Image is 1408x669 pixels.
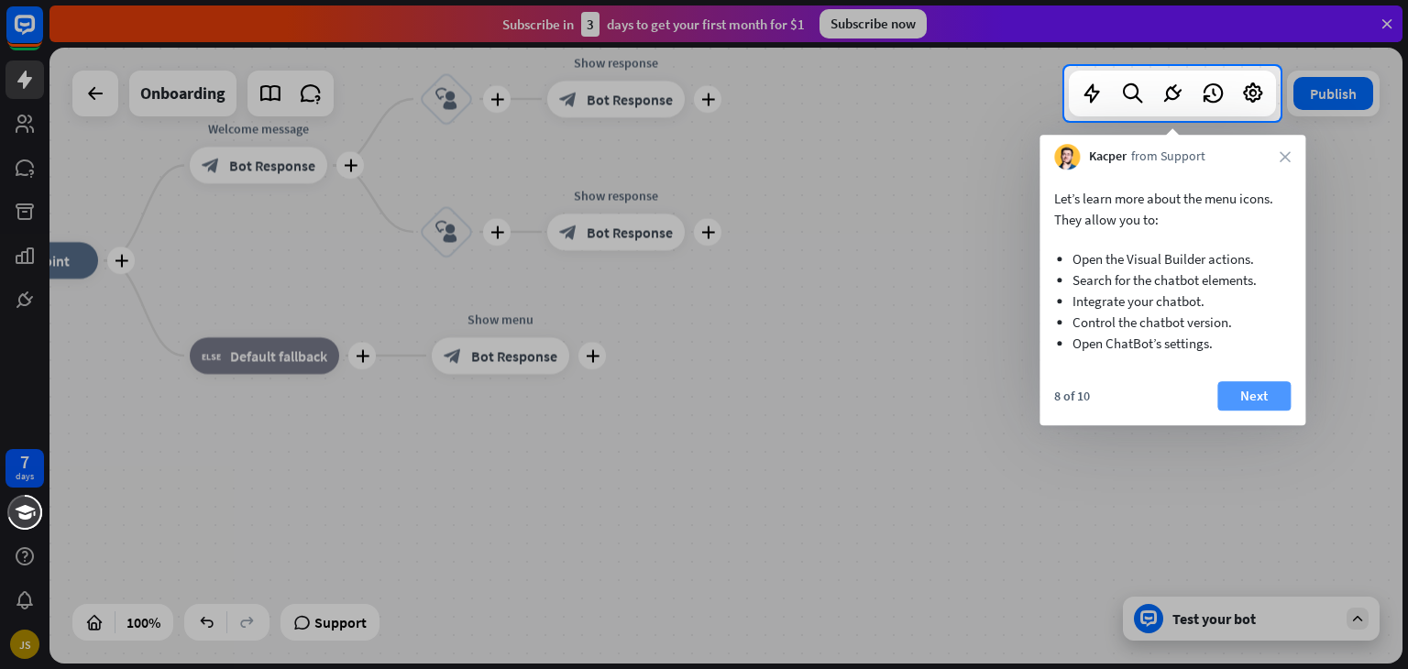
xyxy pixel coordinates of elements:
li: Open the Visual Builder actions. [1072,248,1272,269]
p: Let’s learn more about the menu icons. They allow you to: [1054,188,1291,230]
button: Open LiveChat chat widget [15,7,70,62]
span: from Support [1131,148,1205,166]
span: Kacper [1089,148,1127,166]
li: Open ChatBot’s settings. [1072,333,1272,354]
i: close [1280,151,1291,162]
div: 8 of 10 [1054,388,1090,404]
button: Next [1217,381,1291,411]
li: Search for the chatbot elements. [1072,269,1272,291]
li: Integrate your chatbot. [1072,291,1272,312]
li: Control the chatbot version. [1072,312,1272,333]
